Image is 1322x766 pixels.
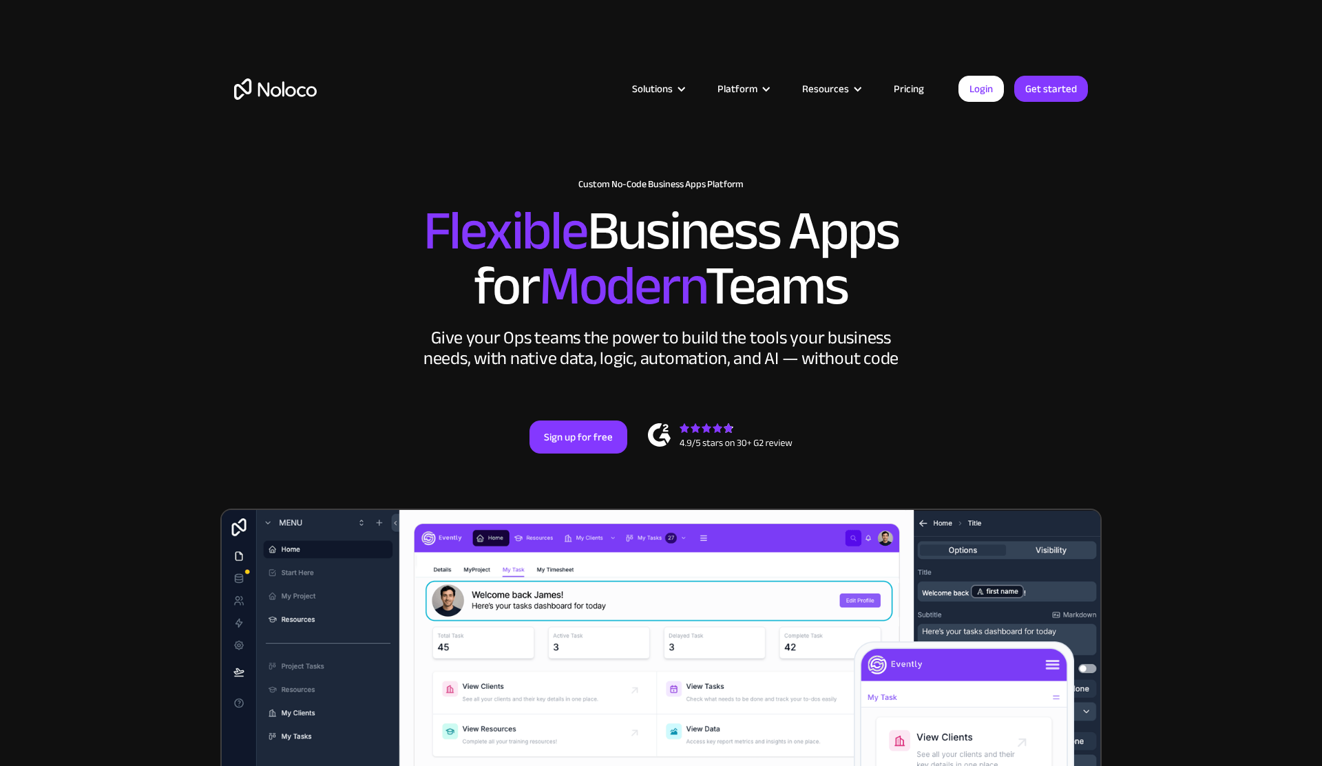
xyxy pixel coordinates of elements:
a: Pricing [877,80,941,98]
h2: Business Apps for Teams [234,204,1088,314]
a: home [234,78,317,100]
div: Platform [717,80,757,98]
div: Give your Ops teams the power to build the tools your business needs, with native data, logic, au... [420,328,902,369]
div: Solutions [632,80,673,98]
a: Login [958,76,1004,102]
h1: Custom No-Code Business Apps Platform [234,179,1088,190]
a: Get started [1014,76,1088,102]
span: Modern [539,235,705,337]
div: Solutions [615,80,700,98]
div: Platform [700,80,785,98]
div: Resources [785,80,877,98]
a: Sign up for free [529,421,627,454]
div: Resources [802,80,849,98]
span: Flexible [423,180,587,282]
